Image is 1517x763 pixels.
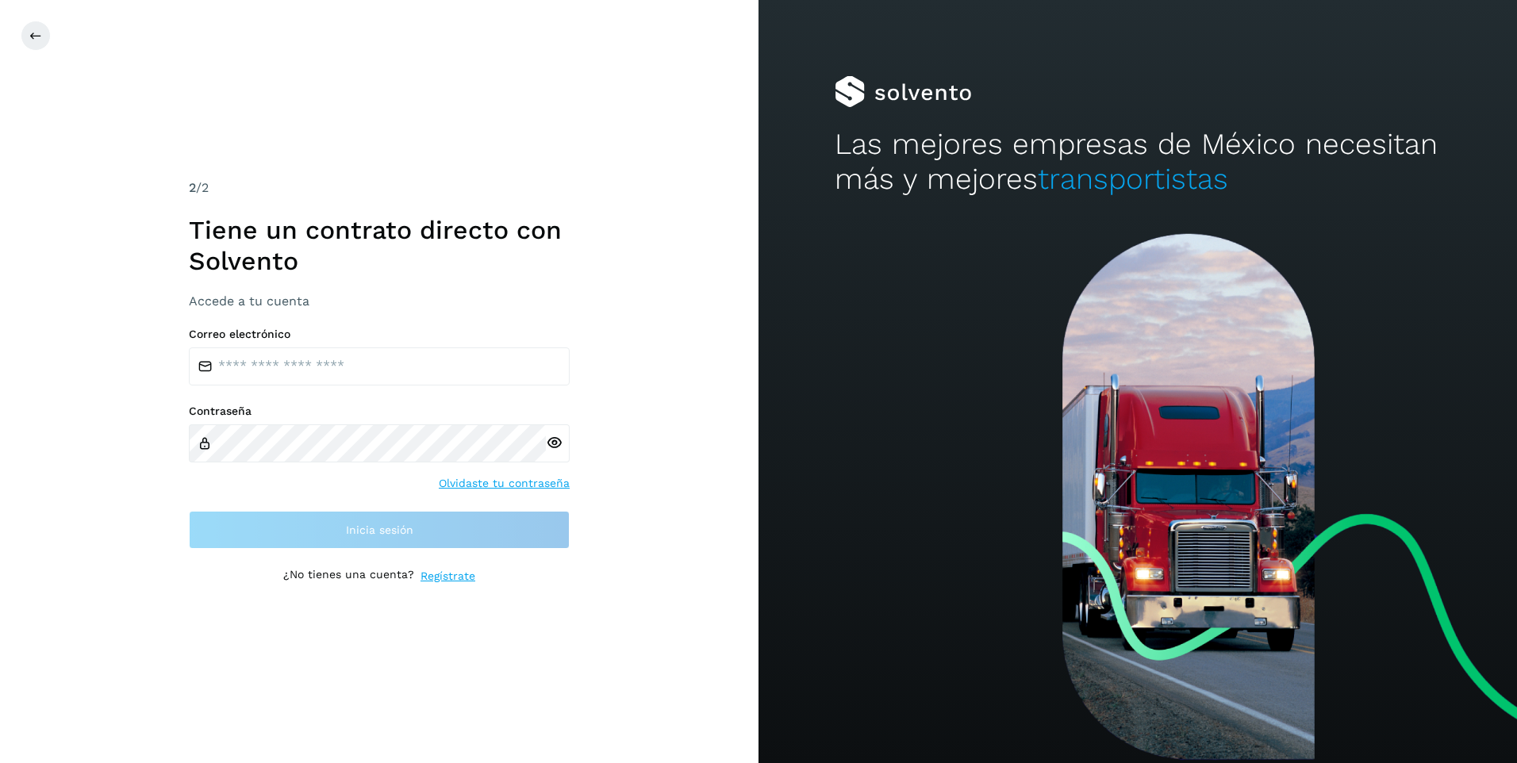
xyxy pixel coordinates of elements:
[1038,162,1228,196] span: transportistas
[189,215,570,276] h1: Tiene un contrato directo con Solvento
[189,180,196,195] span: 2
[439,475,570,492] a: Olvidaste tu contraseña
[421,568,475,585] a: Regístrate
[189,328,570,341] label: Correo electrónico
[189,405,570,418] label: Contraseña
[283,568,414,585] p: ¿No tienes una cuenta?
[835,127,1442,197] h2: Las mejores empresas de México necesitan más y mejores
[189,511,570,549] button: Inicia sesión
[189,293,570,309] h3: Accede a tu cuenta
[189,178,570,197] div: /2
[346,524,413,535] span: Inicia sesión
